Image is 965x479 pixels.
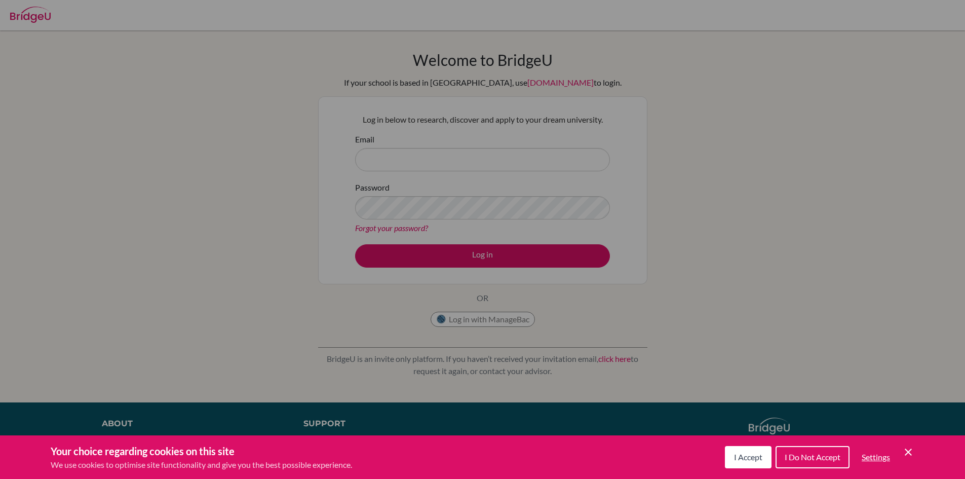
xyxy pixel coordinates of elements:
span: Settings [862,452,890,462]
button: Settings [854,447,898,467]
button: I Accept [725,446,771,468]
button: Save and close [902,446,914,458]
h3: Your choice regarding cookies on this site [51,444,352,459]
span: I Accept [734,452,762,462]
button: I Do Not Accept [776,446,850,468]
p: We use cookies to optimise site functionality and give you the best possible experience. [51,459,352,471]
span: I Do Not Accept [785,452,840,462]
